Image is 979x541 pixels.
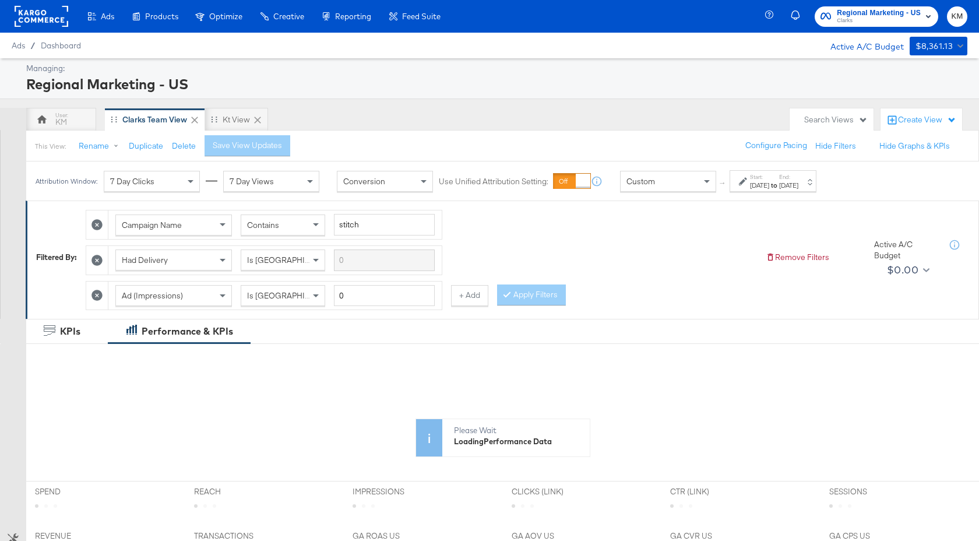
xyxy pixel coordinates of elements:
span: / [25,41,41,50]
strong: to [769,181,779,189]
span: Creative [273,12,304,21]
div: Active A/C Budget [818,37,904,54]
a: Dashboard [41,41,81,50]
span: Is [GEOGRAPHIC_DATA] [247,255,336,265]
span: Campaign Name [122,220,182,230]
div: Search Views [804,114,868,125]
button: Regional Marketing - USClarks [815,6,938,27]
span: Had Delivery [122,255,168,265]
div: [DATE] [750,181,769,190]
span: Feed Suite [402,12,441,21]
button: Hide Filters [815,140,856,152]
span: KM [952,10,963,23]
span: Is [GEOGRAPHIC_DATA] [247,290,336,301]
button: Remove Filters [766,252,829,263]
span: ↑ [717,181,728,185]
button: KM [947,6,967,27]
span: Contains [247,220,279,230]
div: Managing: [26,63,964,74]
span: Ad (Impressions) [122,290,183,301]
input: Enter a search term [334,250,435,271]
span: Clarks [837,16,921,26]
button: $8,361.13 [910,37,967,55]
div: Attribution Window: [35,177,98,185]
button: Rename [71,136,131,157]
div: KPIs [60,325,80,338]
div: KM [55,117,67,128]
div: Clarks Team View [122,114,187,125]
span: Reporting [335,12,371,21]
input: Enter a search term [334,214,435,236]
div: $0.00 [887,261,918,279]
button: Configure Pacing [737,135,815,156]
span: 7 Day Views [230,176,274,187]
button: + Add [451,285,488,306]
div: Active A/C Budget [874,239,938,261]
span: Regional Marketing - US [837,7,921,19]
button: $0.00 [882,261,932,279]
div: This View: [35,142,66,151]
span: 7 Day Clicks [110,176,154,187]
label: Use Unified Attribution Setting: [439,176,548,187]
button: Hide Graphs & KPIs [879,140,950,152]
button: Delete [172,140,196,152]
span: Custom [626,176,655,187]
div: Filtered By: [36,252,77,263]
div: kt View [223,114,250,125]
div: $8,361.13 [915,39,953,54]
div: Drag to reorder tab [111,116,117,122]
button: Duplicate [129,140,163,152]
div: Performance & KPIs [142,325,233,338]
span: Ads [101,12,114,21]
span: Products [145,12,178,21]
span: Ads [12,41,25,50]
div: [DATE] [779,181,798,190]
label: Start: [750,173,769,181]
div: Regional Marketing - US [26,74,964,94]
label: End: [779,173,798,181]
input: Enter a number [334,285,435,307]
span: Conversion [343,176,385,187]
span: Optimize [209,12,242,21]
div: Create View [898,114,956,126]
div: Drag to reorder tab [211,116,217,122]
